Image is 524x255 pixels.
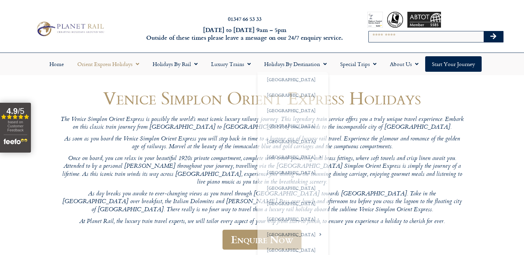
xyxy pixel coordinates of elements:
[257,165,328,180] a: [GEOGRAPHIC_DATA]
[333,56,383,72] a: Special Trips
[142,26,348,42] h6: [DATE] to [DATE] 9am – 5pm Outside of these times please leave a message on our 24/7 enquiry serv...
[257,72,328,87] a: [GEOGRAPHIC_DATA]
[257,103,328,118] a: [GEOGRAPHIC_DATA]
[204,56,257,72] a: Luxury Trains
[257,180,328,196] a: [GEOGRAPHIC_DATA]
[146,56,204,72] a: Holidays by Rail
[34,20,106,37] img: Planet Rail Train Holidays Logo
[257,211,328,227] a: [GEOGRAPHIC_DATA]
[61,88,464,108] h1: Venice Simplon Orient Express Holidays
[43,56,71,72] a: Home
[257,134,328,149] a: [GEOGRAPHIC_DATA]
[223,230,301,250] a: Enquire Now
[61,155,464,186] p: Once on board, you can relax in your beautiful 1920s private compartment, complete with wood-pane...
[257,87,328,103] a: [GEOGRAPHIC_DATA]
[383,56,425,72] a: About Us
[228,15,261,23] a: 01347 66 53 33
[3,56,521,72] nav: Menu
[257,118,328,134] a: [GEOGRAPHIC_DATA]
[61,135,464,151] p: As soon as you board the Venice Simplon Orient Express you will step back in time to a bygone era...
[257,149,328,165] a: [GEOGRAPHIC_DATA]
[484,31,503,42] button: Search
[61,190,464,214] p: As day breaks you awake to ever-changing views as you travel through [GEOGRAPHIC_DATA] towards [G...
[257,227,328,242] a: [GEOGRAPHIC_DATA]
[61,218,464,226] p: At Planet Rail, the luxury train travel experts, we will tailor every aspect of your trip from st...
[257,56,333,72] a: Holidays by Destination
[61,116,464,132] p: The Venice Simplon Orient Express is possibly the world’s most iconic luxury railway journey. Thi...
[257,196,328,211] a: [GEOGRAPHIC_DATA]
[71,56,146,72] a: Orient Express Holidays
[425,56,482,72] a: Start your Journey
